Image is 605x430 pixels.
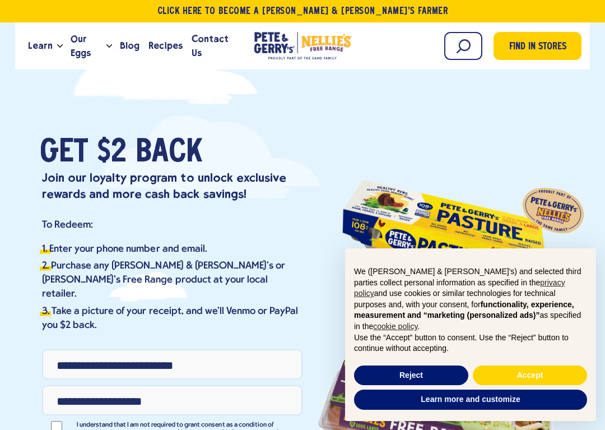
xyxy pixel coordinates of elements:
[354,390,587,410] button: Learn more and customize
[42,242,302,256] li: Enter your phone number and email.
[24,31,57,61] a: Learn
[28,39,53,53] span: Learn
[354,332,587,354] p: Use the “Accept” button to consent. Use the “Reject” button to continue without accepting.
[444,32,482,60] input: Search
[42,259,302,302] li: Purchase any [PERSON_NAME] & [PERSON_NAME]’s or [PERSON_NAME]'s Free Range product at your local ...
[192,32,233,60] span: Contact Us
[106,44,112,48] button: Open the dropdown menu for Our Eggs
[120,39,139,53] span: Blog
[136,136,202,170] span: Back
[144,31,187,61] a: Recipes
[42,304,302,332] li: Take a picture of your receipt, and we'll Venmo or PayPal you $2 back.
[66,31,106,61] a: Our Eggs
[494,32,581,60] a: Find in Stores
[42,219,302,232] p: To Redeem:
[187,31,238,61] a: Contact Us
[473,366,587,386] button: Accept
[71,32,102,60] span: Our Eggs
[509,40,566,55] span: Find in Stores
[354,366,468,386] button: Reject
[42,170,302,202] p: Join our loyalty program to unlock exclusive rewards and more cash back savings!
[40,136,88,170] span: Get
[148,39,183,53] span: Recipes
[354,266,587,332] p: We ([PERSON_NAME] & [PERSON_NAME]'s) and selected third parties collect personal information as s...
[57,44,63,48] button: Open the dropdown menu for Learn
[373,322,417,331] a: cookie policy
[115,31,144,61] a: Blog
[97,136,127,170] span: $2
